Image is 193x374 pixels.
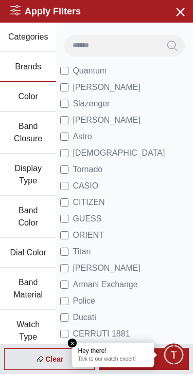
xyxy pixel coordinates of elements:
[60,313,68,322] input: Ducati
[60,264,68,272] input: [PERSON_NAME]
[78,347,148,355] div: Hey there!
[60,67,68,75] input: Quantum
[60,116,68,124] input: [PERSON_NAME]
[68,339,77,348] em: Close tooltip
[60,248,68,256] input: Titan
[60,215,68,223] input: GUESS
[60,182,68,190] input: CASIO
[73,180,98,192] span: CASIO
[10,4,81,18] h2: Apply Filters
[73,246,91,258] span: Titan
[73,262,141,274] span: [PERSON_NAME]
[160,35,185,57] button: Search
[60,280,68,289] input: Armani Exchange
[73,213,101,225] span: GUESS
[60,100,68,108] input: Slazenger
[73,130,92,143] span: Astro
[60,330,68,338] input: CERRUTI 1881
[60,297,68,305] input: Police
[60,165,68,174] input: Tornado
[73,98,110,110] span: Slazenger
[73,311,96,324] span: Ducati
[73,229,103,241] span: ORIENT
[60,149,68,157] input: [DEMOGRAPHIC_DATA]
[73,328,130,340] span: CERRUTI 1881
[73,147,165,159] span: [DEMOGRAPHIC_DATA]
[73,65,107,77] span: Quantum
[78,356,148,363] p: Talk to our watch expert!
[60,133,68,141] input: Astro
[73,295,95,307] span: Police
[73,163,102,176] span: Tornado
[73,81,141,93] span: [PERSON_NAME]
[60,198,68,207] input: CITIZEN
[163,344,185,366] div: Chat Widget
[73,196,104,209] span: CITIZEN
[60,83,68,91] input: [PERSON_NAME]
[73,278,137,291] span: Armani Exchange
[73,114,141,126] span: [PERSON_NAME]
[4,348,95,370] div: Clear
[60,231,68,239] input: ORIENT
